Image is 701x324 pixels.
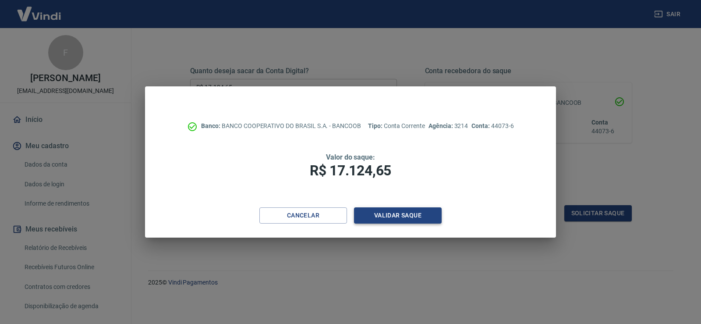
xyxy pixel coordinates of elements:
[201,122,222,129] span: Banco:
[326,153,375,161] span: Valor do saque:
[368,121,425,131] p: Conta Corrente
[259,207,347,224] button: Cancelar
[368,122,384,129] span: Tipo:
[428,122,454,129] span: Agência:
[354,207,442,224] button: Validar saque
[428,121,468,131] p: 3214
[310,162,391,179] span: R$ 17.124,65
[471,122,491,129] span: Conta:
[201,121,361,131] p: BANCO COOPERATIVO DO BRASIL S.A. - BANCOOB
[471,121,513,131] p: 44073-6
